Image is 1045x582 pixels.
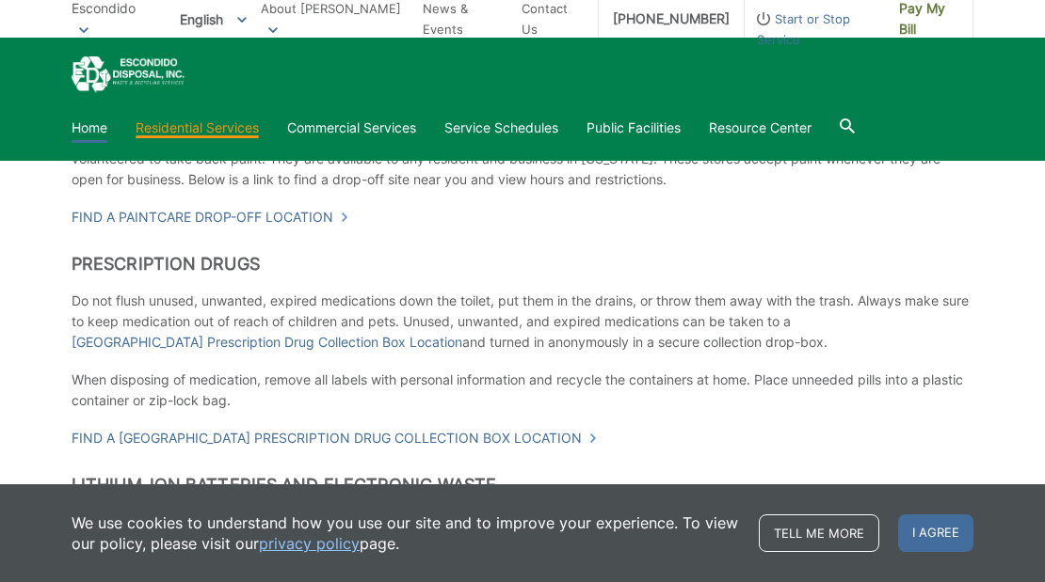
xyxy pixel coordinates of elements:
a: Find a PaintCare drop-off location [72,207,349,228]
span: I agree [898,514,973,552]
a: EDCD logo. Return to the homepage. [72,56,185,93]
a: Find a [GEOGRAPHIC_DATA] Prescription Drug Collection Box Location [72,428,598,448]
p: We use cookies to understand how you use our site and to improve your experience. To view our pol... [72,512,740,554]
a: Home [72,118,107,138]
h2: Prescription Drugs [72,254,973,275]
h2: Lithium-Ion Batteries and Electronic Waste [72,475,973,495]
a: [GEOGRAPHIC_DATA] Prescription Drug Collection Box Location [72,332,462,353]
a: Public Facilities [587,118,681,138]
a: Residential Services [136,118,259,138]
a: Resource Center [709,118,812,138]
a: Commercial Services [287,118,416,138]
span: English [166,4,261,35]
a: Service Schedules [444,118,558,138]
p: Do not flush unused, unwanted, expired medications down the toilet, put them in the drains, or th... [72,291,973,353]
a: privacy policy [259,533,360,554]
p: When disposing of medication, remove all labels with personal information and recycle the contain... [72,370,973,411]
a: Tell me more [759,514,879,552]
